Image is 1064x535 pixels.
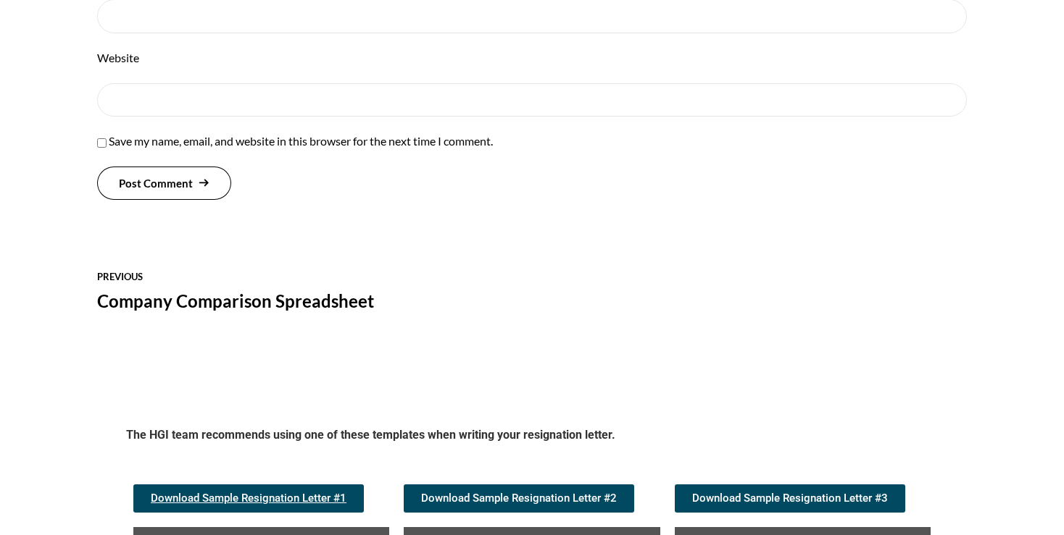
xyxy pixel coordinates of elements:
[119,177,193,190] span: Post Comment
[421,493,617,504] span: Download Sample Resignation Letter #2
[675,484,905,513] a: Download Sample Resignation Letter #3
[97,167,231,200] button: Post Comment
[692,493,888,504] span: Download Sample Resignation Letter #3
[151,493,346,504] span: Download Sample Resignation Letter #1
[109,134,493,148] label: Save my name, email, and website in this browser for the next time I comment.
[97,51,139,64] label: Website
[97,272,532,282] div: previous
[126,427,938,448] h5: The HGI team recommends using one of these templates when writing your resignation letter.
[404,484,634,513] a: Download Sample Resignation Letter #2
[133,484,364,513] a: Download Sample Resignation Letter #1
[97,289,532,313] div: Company Comparison Spreadsheet
[97,258,532,327] a: previous Company Comparison Spreadsheet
